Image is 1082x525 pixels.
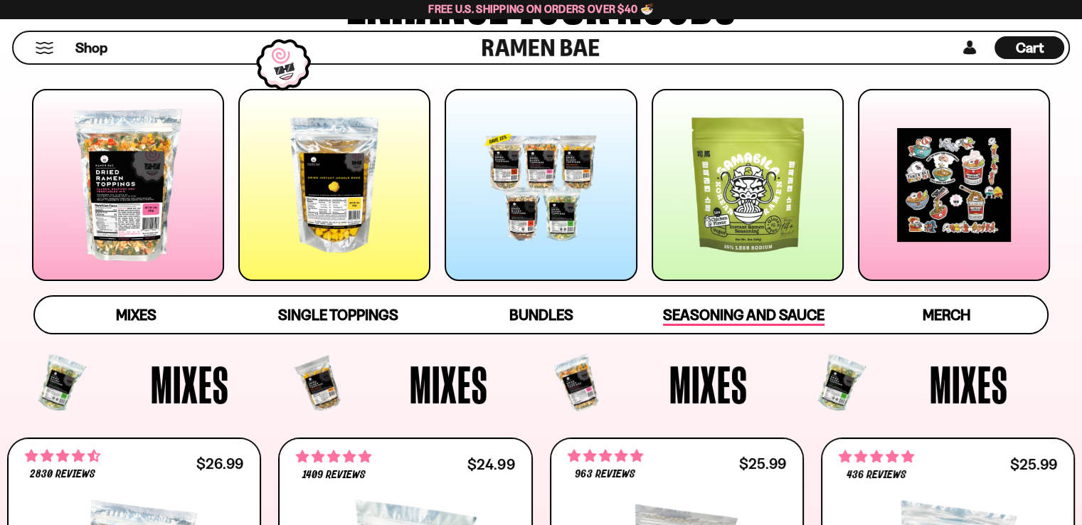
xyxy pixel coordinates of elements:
[302,470,366,481] span: 1409 reviews
[847,470,906,481] span: 436 reviews
[575,469,635,480] span: 963 reviews
[568,447,643,465] span: 4.75 stars
[509,306,573,324] span: Bundles
[278,306,398,324] span: Single Toppings
[467,457,514,471] div: $24.99
[35,42,54,54] button: Mobile Menu Trigger
[410,358,488,410] span: Mixes
[930,358,1008,410] span: Mixes
[116,306,157,324] span: Mixes
[35,297,238,333] a: Mixes
[839,447,914,466] span: 4.76 stars
[151,358,229,410] span: Mixes
[1010,457,1057,471] div: $25.99
[995,32,1064,63] div: Cart
[440,297,642,333] a: Bundles
[25,447,100,465] span: 4.68 stars
[296,447,371,466] span: 4.76 stars
[30,469,95,480] span: 2830 reviews
[642,297,845,333] a: Seasoning and Sauce
[75,38,107,58] span: Shop
[739,457,786,470] div: $25.99
[428,2,654,16] span: Free U.S. Shipping on Orders over $40 🍜
[1016,39,1044,56] span: Cart
[663,306,824,326] span: Seasoning and Sauce
[669,358,748,410] span: Mixes
[922,306,970,324] span: Merch
[196,457,243,470] div: $26.99
[237,297,440,333] a: Single Toppings
[845,297,1048,333] a: Merch
[75,36,107,59] a: Shop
